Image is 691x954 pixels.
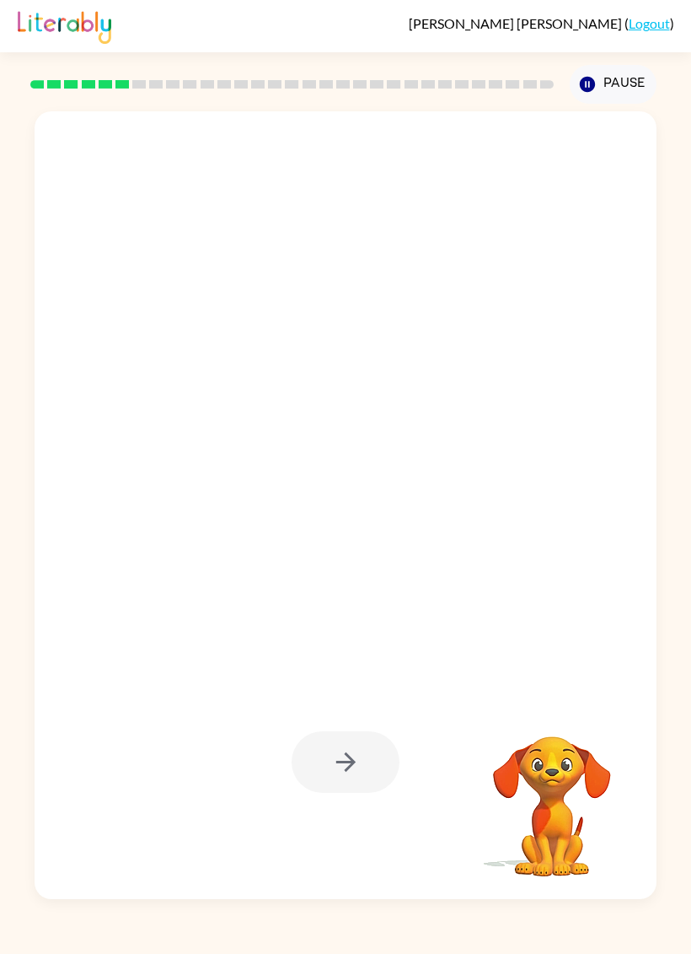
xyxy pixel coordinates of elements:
span: [PERSON_NAME] [PERSON_NAME] [409,15,624,31]
img: Literably [18,7,111,44]
a: Logout [629,15,670,31]
div: ( ) [409,15,674,31]
button: Pause [570,65,656,104]
video: Your browser must support playing .mp4 files to use Literably. Please try using another browser. [468,710,636,879]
